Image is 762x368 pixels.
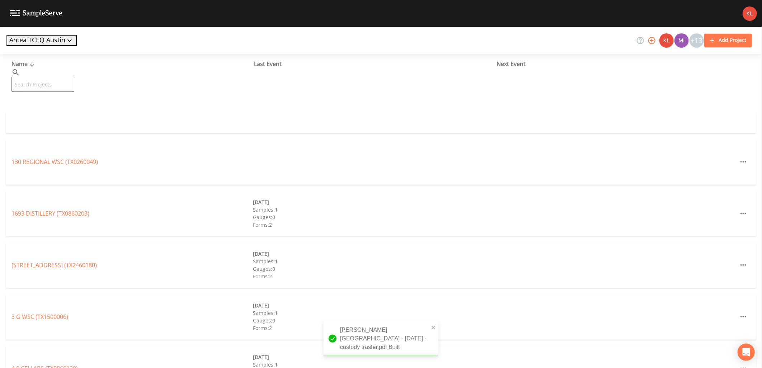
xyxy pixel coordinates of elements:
div: [DATE] [253,302,494,309]
div: [DATE] [253,353,494,361]
div: Gauges: 0 [253,317,494,324]
span: Name [11,60,36,68]
a: 3 G WSC (TX1500006) [11,313,68,321]
button: close [431,323,436,331]
div: Samples: 1 [253,206,494,213]
input: Search Projects [11,77,74,92]
div: Kler Teran [659,33,674,48]
div: Forms: 2 [253,324,494,332]
div: [DATE] [253,250,494,258]
div: Samples: 1 [253,258,494,265]
img: a1ea4ff7c53760f38bef77ef7c6649bf [674,33,689,48]
div: Gauges: 0 [253,213,494,221]
div: Forms: 2 [253,221,494,228]
div: Miriaha Caddie [674,33,689,48]
div: Open Intercom Messenger [738,344,755,361]
img: 9c4450d90d3b8045b2e5fa62e4f92659 [659,33,674,48]
div: [PERSON_NAME][GEOGRAPHIC_DATA] - [DATE] - custody trasfer.pdf Built [324,321,438,357]
img: logo [10,10,62,17]
img: 9c4450d90d3b8045b2e5fa62e4f92659 [743,6,757,21]
div: Samples: 1 [253,309,494,317]
div: Next Event [497,60,739,68]
div: Last Event [254,60,497,68]
div: Gauges: 0 [253,265,494,273]
div: +13 [690,33,704,48]
div: [DATE] [253,198,494,206]
a: [STREET_ADDRESS] (TX2460180) [11,261,97,269]
a: 1693 DISTILLERY (TX0860203) [11,209,89,217]
div: Forms: 2 [253,273,494,280]
button: Add Project [704,34,752,47]
button: Antea TCEQ Austin [6,35,77,46]
a: 130 REGIONAL WSC (TX0260049) [11,158,98,166]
